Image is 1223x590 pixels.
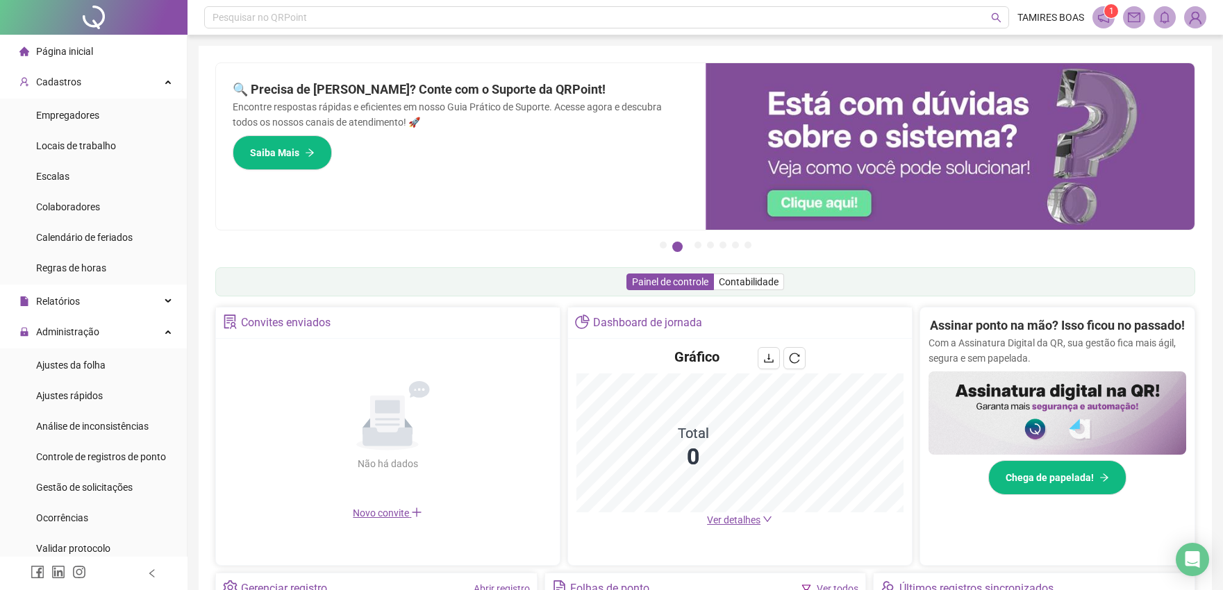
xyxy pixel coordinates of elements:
[1185,7,1206,28] img: 11600
[305,148,315,158] span: arrow-right
[36,110,99,121] span: Empregadores
[988,460,1126,495] button: Chega de papelada!
[789,353,800,364] span: reload
[36,360,106,371] span: Ajustes da folha
[744,242,751,248] button: 7
[411,507,422,518] span: plus
[353,507,422,519] span: Novo convite
[719,276,779,287] span: Contabilidade
[36,543,110,554] span: Validar protocolo
[241,311,331,335] div: Convites enviados
[36,482,133,493] span: Gestão de solicitações
[593,311,702,335] div: Dashboard de jornada
[36,46,93,57] span: Página inicial
[1158,11,1171,24] span: bell
[719,242,726,248] button: 5
[36,390,103,401] span: Ajustes rápidos
[694,242,701,248] button: 3
[233,80,689,99] h2: 🔍 Precisa de [PERSON_NAME]? Conte com o Suporte da QRPoint!
[660,242,667,248] button: 1
[1017,10,1084,25] span: TAMIRES BOAS
[763,514,772,524] span: down
[672,242,683,252] button: 2
[1097,11,1110,24] span: notification
[223,314,238,329] span: solution
[19,296,29,306] span: file
[929,371,1186,455] img: banner%2F02c71560-61a6-44d4-94b9-c8ab97240462.png
[233,135,332,170] button: Saiba Mais
[1104,4,1118,18] sup: 1
[19,327,29,337] span: lock
[929,335,1186,366] p: Com a Assinatura Digital da QR, sua gestão fica mais ágil, segura e sem papelada.
[36,296,80,307] span: Relatórios
[36,140,116,151] span: Locais de trabalho
[575,314,590,329] span: pie-chart
[36,232,133,243] span: Calendário de feriados
[36,326,99,337] span: Administração
[1128,11,1140,24] span: mail
[19,77,29,87] span: user-add
[930,316,1185,335] h2: Assinar ponto na mão? Isso ficou no passado!
[674,347,719,366] h4: Gráfico
[250,145,299,160] span: Saiba Mais
[31,565,44,579] span: facebook
[763,353,774,364] span: download
[1176,543,1209,576] div: Open Intercom Messenger
[36,262,106,273] span: Regras de horas
[72,565,86,579] span: instagram
[1109,6,1114,16] span: 1
[707,514,760,525] span: Ver detalhes
[36,512,88,523] span: Ocorrências
[233,99,689,130] p: Encontre respostas rápidas e eficientes em nosso Guia Prático de Suporte. Acesse agora e descubra...
[36,201,100,212] span: Colaboradores
[19,47,29,56] span: home
[632,276,708,287] span: Painel de controle
[324,456,451,471] div: Não há dados
[36,76,81,87] span: Cadastros
[991,12,1001,23] span: search
[1006,470,1094,485] span: Chega de papelada!
[707,242,714,248] button: 4
[147,568,157,578] span: left
[732,242,739,248] button: 6
[36,451,166,462] span: Controle de registros de ponto
[36,421,149,432] span: Análise de inconsistências
[1099,473,1109,482] span: arrow-right
[707,514,772,525] a: Ver detalhes down
[51,565,65,579] span: linkedin
[36,171,69,182] span: Escalas
[706,63,1195,230] img: banner%2F0cf4e1f0-cb71-40ef-aa93-44bd3d4ee559.png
